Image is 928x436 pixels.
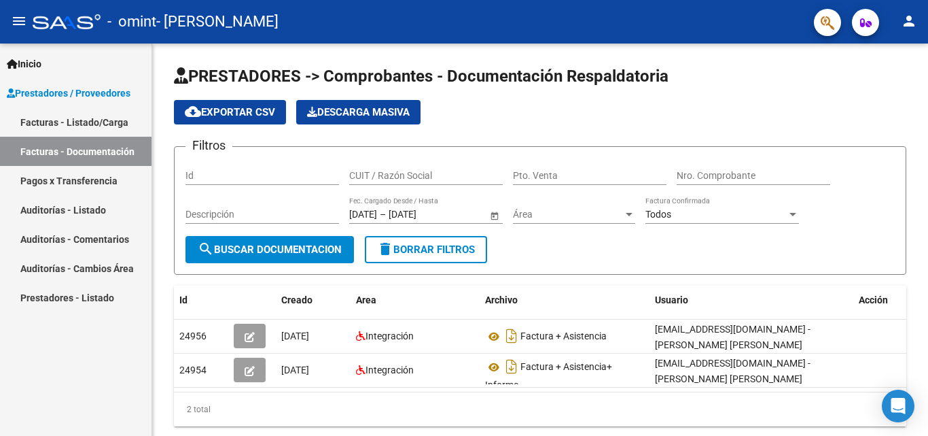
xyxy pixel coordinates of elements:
i: Descargar documento [503,356,520,378]
span: Creado [281,295,313,305]
datatable-header-cell: Creado [276,286,351,315]
h3: Filtros [185,136,232,155]
span: [DATE] [281,365,309,375]
span: Archivo [485,295,518,305]
app-download-masive: Descarga masiva de comprobantes (adjuntos) [296,100,421,124]
span: Área [513,209,623,220]
span: Factura + Asistencia [520,331,607,342]
div: Open Intercom Messenger [882,390,914,422]
span: Acción [859,295,888,305]
span: Buscar Documentacion [198,244,342,256]
span: Integración [365,331,414,341]
span: Inicio [7,56,41,71]
span: PRESTADORES -> Comprobantes - Documentación Respaldatoria [174,67,668,86]
span: [EMAIL_ADDRESS][DOMAIN_NAME] - [PERSON_NAME] [PERSON_NAME] [PERSON_NAME] [655,358,810,400]
button: Buscar Documentacion [185,236,354,263]
span: Usuario [655,295,688,305]
mat-icon: menu [11,13,27,29]
span: [DATE] [281,331,309,341]
span: [EMAIL_ADDRESS][DOMAIN_NAME] - [PERSON_NAME] [PERSON_NAME] [PERSON_NAME] [655,324,810,366]
datatable-header-cell: Area [351,286,480,315]
mat-icon: person [901,13,917,29]
mat-icon: delete [377,241,393,257]
div: 2 total [174,392,906,426]
mat-icon: cloud_download [185,103,201,120]
input: Fecha inicio [349,209,377,220]
span: Borrar Filtros [377,244,475,256]
datatable-header-cell: Usuario [649,286,853,315]
span: Area [356,295,376,305]
span: 24954 [179,365,207,375]
span: 24956 [179,331,207,341]
datatable-header-cell: Acción [853,286,921,315]
span: Integración [365,365,414,375]
span: Id [179,295,188,305]
span: Prestadores / Proveedores [7,86,130,101]
span: Descarga Masiva [307,106,410,118]
mat-icon: search [198,241,214,257]
button: Open calendar [487,208,501,222]
input: Fecha fin [389,209,455,220]
span: - omint [107,7,156,37]
span: Factura + Asistencia+ Informe [485,362,612,391]
span: Exportar CSV [185,106,275,118]
datatable-header-cell: Archivo [480,286,649,315]
button: Descarga Masiva [296,100,421,124]
button: Borrar Filtros [365,236,487,263]
datatable-header-cell: Id [174,286,228,315]
i: Descargar documento [503,325,520,347]
span: Todos [645,209,671,220]
span: - [PERSON_NAME] [156,7,279,37]
span: – [380,209,386,220]
button: Exportar CSV [174,100,286,124]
